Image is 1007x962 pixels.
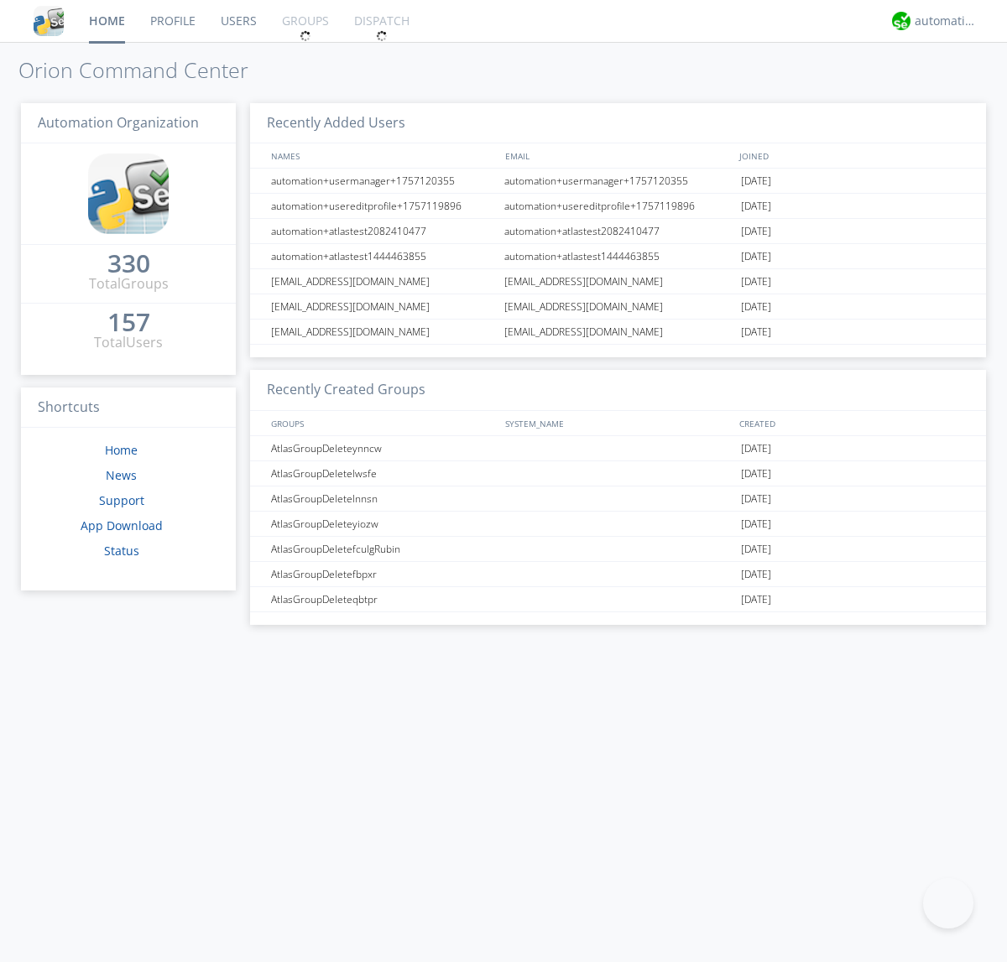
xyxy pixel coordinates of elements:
div: 330 [107,255,150,272]
div: automation+atlastest2082410477 [500,219,737,243]
a: Home [105,442,138,458]
a: [EMAIL_ADDRESS][DOMAIN_NAME][EMAIL_ADDRESS][DOMAIN_NAME][DATE] [250,269,986,294]
span: [DATE] [741,587,771,612]
h3: Recently Created Groups [250,370,986,411]
a: AtlasGroupDeletefbpxr[DATE] [250,562,986,587]
span: [DATE] [741,294,771,320]
a: [EMAIL_ADDRESS][DOMAIN_NAME][EMAIL_ADDRESS][DOMAIN_NAME][DATE] [250,294,986,320]
div: 157 [107,314,150,330]
a: AtlasGroupDeleteyiozw[DATE] [250,512,986,537]
a: automation+atlastest1444463855automation+atlastest1444463855[DATE] [250,244,986,269]
a: Status [104,543,139,559]
div: automation+atlastest1444463855 [500,244,737,268]
div: [EMAIL_ADDRESS][DOMAIN_NAME] [500,294,737,319]
div: NAMES [267,143,497,168]
a: AtlasGroupDeletelwsfe[DATE] [250,461,986,486]
div: AtlasGroupDeletefculgRubin [267,537,499,561]
span: [DATE] [741,244,771,269]
div: automation+usermanager+1757120355 [267,169,499,193]
div: AtlasGroupDeletefbpxr [267,562,499,586]
div: Total Groups [89,274,169,294]
a: AtlasGroupDeletelnnsn[DATE] [250,486,986,512]
a: automation+usermanager+1757120355automation+usermanager+1757120355[DATE] [250,169,986,194]
div: automation+usermanager+1757120355 [500,169,737,193]
a: AtlasGroupDeleteynncw[DATE] [250,436,986,461]
div: [EMAIL_ADDRESS][DOMAIN_NAME] [500,320,737,344]
div: automation+usereditprofile+1757119896 [267,194,499,218]
div: automation+atlas [915,13,978,29]
a: AtlasGroupDeletefculgRubin[DATE] [250,537,986,562]
span: [DATE] [741,486,771,512]
span: [DATE] [741,512,771,537]
div: [EMAIL_ADDRESS][DOMAIN_NAME] [500,269,737,294]
h3: Recently Added Users [250,103,986,144]
img: cddb5a64eb264b2086981ab96f4c1ba7 [88,153,169,234]
div: GROUPS [267,411,497,435]
h3: Shortcuts [21,387,236,429]
div: Total Users [94,333,163,352]
iframe: Toggle Customer Support [923,878,973,928]
span: [DATE] [741,269,771,294]
img: d2d01cd9b4174d08988066c6d424eccd [892,12,910,30]
span: [DATE] [741,194,771,219]
div: [EMAIL_ADDRESS][DOMAIN_NAME] [267,294,499,319]
a: [EMAIL_ADDRESS][DOMAIN_NAME][EMAIL_ADDRESS][DOMAIN_NAME][DATE] [250,320,986,345]
span: [DATE] [741,320,771,345]
a: 330 [107,255,150,274]
div: JOINED [735,143,970,168]
img: spin.svg [376,30,388,42]
a: Support [99,492,144,508]
div: automation+atlastest1444463855 [267,244,499,268]
a: App Download [81,517,163,533]
a: News [106,467,137,483]
div: EMAIL [501,143,735,168]
div: automation+usereditprofile+1757119896 [500,194,737,218]
img: cddb5a64eb264b2086981ab96f4c1ba7 [34,6,64,36]
a: 157 [107,314,150,333]
a: automation+usereditprofile+1757119896automation+usereditprofile+1757119896[DATE] [250,194,986,219]
div: AtlasGroupDeleteyiozw [267,512,499,536]
span: [DATE] [741,461,771,486]
div: SYSTEM_NAME [501,411,735,435]
div: [EMAIL_ADDRESS][DOMAIN_NAME] [267,269,499,294]
div: AtlasGroupDeletelnnsn [267,486,499,511]
span: [DATE] [741,219,771,244]
span: [DATE] [741,169,771,194]
img: spin.svg [300,30,311,42]
span: Automation Organization [38,113,199,132]
span: [DATE] [741,436,771,461]
span: [DATE] [741,562,771,587]
div: [EMAIL_ADDRESS][DOMAIN_NAME] [267,320,499,344]
div: automation+atlastest2082410477 [267,219,499,243]
a: automation+atlastest2082410477automation+atlastest2082410477[DATE] [250,219,986,244]
div: AtlasGroupDeletelwsfe [267,461,499,486]
div: AtlasGroupDeleteqbtpr [267,587,499,611]
div: CREATED [735,411,970,435]
span: [DATE] [741,537,771,562]
a: AtlasGroupDeleteqbtpr[DATE] [250,587,986,612]
div: AtlasGroupDeleteynncw [267,436,499,460]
